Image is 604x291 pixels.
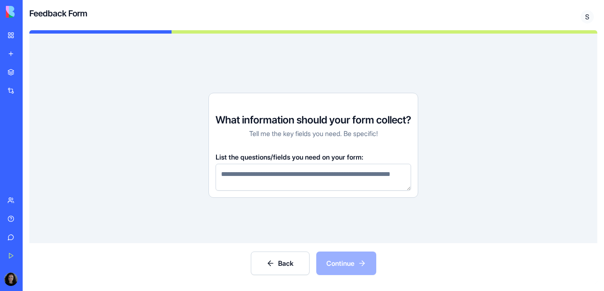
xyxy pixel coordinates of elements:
[216,113,411,127] h3: What information should your form collect?
[249,128,378,139] p: Tell me the key fields you need. Be specific!
[251,252,310,275] button: Back
[581,10,594,24] span: S
[4,273,18,286] img: ACg8ocKQv4e80Z1FjBlIy92cBwAyKl6_e3gT_yiDJpttAYU2d-geccE=s96-c
[6,6,58,18] img: logo
[29,8,87,19] h4: Feedback Form
[216,153,363,161] span: List the questions/fields you need on your form:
